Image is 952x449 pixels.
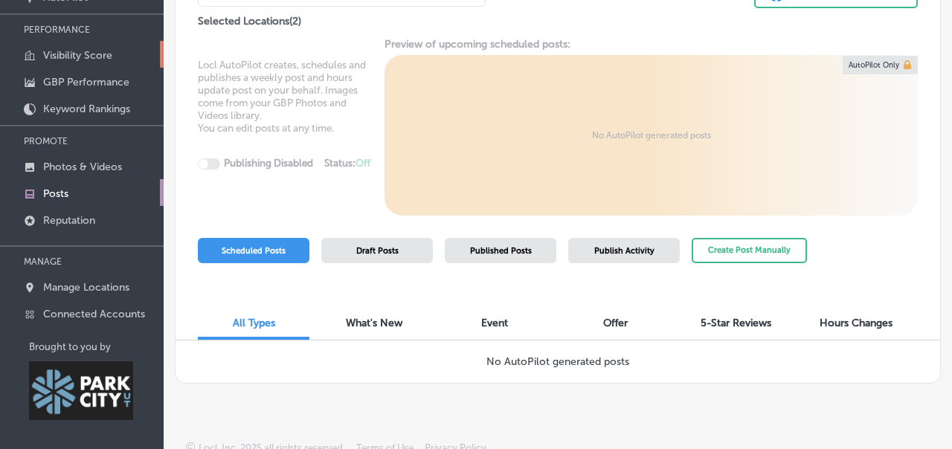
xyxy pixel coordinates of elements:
span: Event [481,317,508,329]
p: Photos & Videos [43,161,122,173]
span: Hours Changes [820,317,892,329]
p: Visibility Score [43,49,112,62]
span: Published Posts [470,246,532,256]
p: Selected Locations ( 2 ) [198,9,301,28]
span: Draft Posts [356,246,399,256]
span: Offer [603,317,628,329]
h3: No AutoPilot generated posts [486,355,629,368]
span: All Types [233,317,275,329]
p: Posts [43,187,68,200]
span: Publish Activity [594,246,654,256]
p: Brought to you by [29,341,164,352]
p: Keyword Rankings [43,103,130,115]
p: Connected Accounts [43,308,145,320]
button: Create Post Manually [692,238,807,264]
img: Park City [29,361,133,420]
p: Reputation [43,214,95,227]
span: 5-Star Reviews [701,317,771,329]
span: Scheduled Posts [222,246,286,256]
span: What's New [346,317,402,329]
p: GBP Performance [43,76,129,88]
p: Manage Locations [43,281,129,294]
